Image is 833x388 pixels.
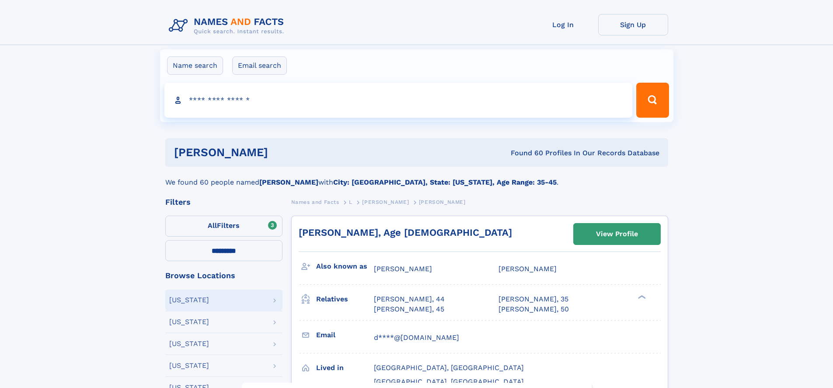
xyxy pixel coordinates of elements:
span: [PERSON_NAME] [362,199,409,205]
b: [PERSON_NAME] [259,178,318,186]
a: [PERSON_NAME], Age [DEMOGRAPHIC_DATA] [299,227,512,238]
a: Sign Up [598,14,668,35]
span: [PERSON_NAME] [419,199,466,205]
span: All [208,221,217,230]
a: [PERSON_NAME], 50 [498,304,569,314]
h3: Also known as [316,259,374,274]
div: View Profile [596,224,638,244]
a: L [349,196,352,207]
div: Filters [165,198,282,206]
img: Logo Names and Facts [165,14,291,38]
span: [PERSON_NAME] [374,265,432,273]
a: [PERSON_NAME], 35 [498,294,568,304]
span: [GEOGRAPHIC_DATA], [GEOGRAPHIC_DATA] [374,364,524,372]
span: [PERSON_NAME] [498,265,557,273]
a: Names and Facts [291,196,339,207]
label: Name search [167,56,223,75]
div: [US_STATE] [169,362,209,369]
div: [US_STATE] [169,340,209,347]
a: Log In [528,14,598,35]
a: [PERSON_NAME], 45 [374,304,444,314]
button: Search Button [636,83,669,118]
span: L [349,199,352,205]
label: Filters [165,216,282,237]
div: [US_STATE] [169,297,209,304]
a: [PERSON_NAME], 44 [374,294,445,304]
span: [GEOGRAPHIC_DATA], [GEOGRAPHIC_DATA] [374,378,524,386]
input: search input [164,83,633,118]
h3: Relatives [316,292,374,307]
a: View Profile [574,224,660,245]
h3: Email [316,328,374,343]
h3: Lived in [316,360,374,375]
a: [PERSON_NAME] [362,196,409,207]
div: ❯ [636,294,646,300]
div: Found 60 Profiles In Our Records Database [389,148,659,158]
label: Email search [232,56,287,75]
h1: [PERSON_NAME] [174,147,390,158]
div: We found 60 people named with . [165,167,668,188]
div: Browse Locations [165,272,282,280]
b: City: [GEOGRAPHIC_DATA], State: [US_STATE], Age Range: 35-45 [333,178,557,186]
div: [US_STATE] [169,318,209,325]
